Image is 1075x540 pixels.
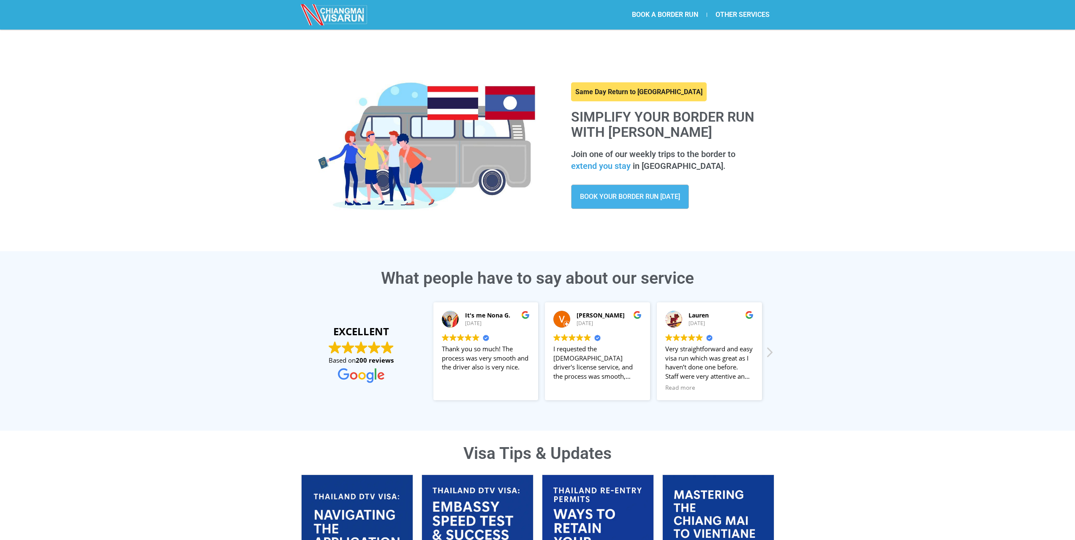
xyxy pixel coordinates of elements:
[571,110,766,139] h1: Simplify your border run with [PERSON_NAME]
[457,334,464,341] img: Google
[329,356,394,365] span: Based on
[633,311,642,319] img: Google
[472,334,479,341] img: Google
[673,334,680,341] img: Google
[577,311,642,320] div: [PERSON_NAME]
[623,5,707,24] a: BOOK A BORDER RUN
[580,193,680,200] span: BOOK YOUR BORDER RUN [DATE]
[553,311,570,328] img: Victor A profile picture
[561,334,568,341] img: Google
[537,5,778,24] nav: Menu
[571,149,735,159] span: Join one of our weekly trips to the border to
[584,334,591,341] img: Google
[310,324,413,339] strong: EXCELLENT
[665,345,754,381] div: Very straightforward and easy visa run which was great as I haven’t done one before. Staff were v...
[338,368,384,383] img: Google
[342,341,354,354] img: Google
[689,311,754,320] div: Lauren
[355,341,367,354] img: Google
[465,311,530,320] div: It's me Nona G.
[577,320,642,327] div: [DATE]
[765,346,773,363] div: Next review
[665,384,695,392] span: Read more
[442,334,449,341] img: Google
[696,334,703,341] img: Google
[576,334,583,341] img: Google
[707,5,778,24] a: OTHER SERVICES
[688,334,695,341] img: Google
[680,334,688,341] img: Google
[442,345,530,381] div: Thank you so much! The process was very smooth and the driver also is very nice.
[381,341,394,354] img: Google
[745,311,754,319] img: Google
[301,445,774,462] h1: Visa Tips & Updates
[665,334,672,341] img: Google
[329,341,341,354] img: Google
[571,185,689,209] a: BOOK YOUR BORDER RUN [DATE]
[569,334,576,341] img: Google
[553,334,561,341] img: Google
[571,160,631,172] span: extend you stay
[449,334,457,341] img: Google
[521,311,530,319] img: Google
[368,341,381,354] img: Google
[356,356,394,364] strong: 200 reviews
[301,270,774,287] h3: What people have to say about our service
[465,320,530,327] div: [DATE]
[465,334,472,341] img: Google
[442,311,459,328] img: It's me Nona G. profile picture
[633,161,726,171] span: in [GEOGRAPHIC_DATA].
[665,311,682,328] img: Lauren profile picture
[689,320,754,327] div: [DATE]
[553,345,642,381] div: I requested the [DEMOGRAPHIC_DATA] driver's license service, and the process was smooth, professi...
